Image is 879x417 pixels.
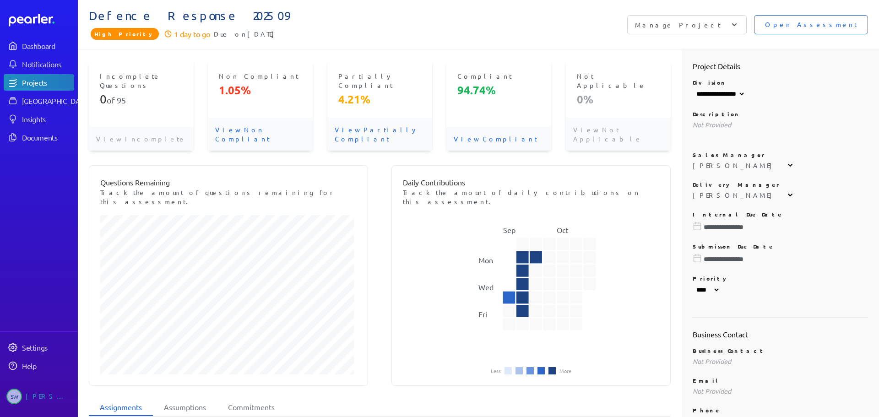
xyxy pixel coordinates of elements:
p: Priority [693,275,868,282]
text: Wed [478,282,494,292]
span: 95 [117,95,126,105]
span: Due on [DATE] [214,28,279,39]
p: Submisson Due Date [693,243,868,250]
div: [PERSON_NAME] [26,389,71,404]
span: 0 [100,92,107,106]
p: 1 day to go [174,28,210,39]
div: [PERSON_NAME] [693,161,776,170]
p: Non Compliant [219,71,302,81]
span: Open Assessment [765,20,857,30]
p: Business Contact [693,347,868,354]
p: Track the amount of questions remaining for this assessment. [100,188,357,206]
a: Dashboard [9,14,74,27]
p: View Incomplete [89,127,194,151]
p: Questions Remaining [100,177,357,188]
text: Mon [478,255,493,265]
p: Track the amount of daily contributions on this assessment. [403,188,659,206]
p: of [100,92,183,107]
p: Internal Due Date [693,211,868,218]
div: Settings [22,343,73,352]
span: Defence Response 202509 [89,9,478,23]
p: Delivery Manager [693,181,868,188]
p: View Partially Compliant [327,118,432,151]
p: Manage Project [635,20,721,29]
p: Division [693,79,868,86]
div: Help [22,361,73,370]
text: Fri [478,309,487,319]
p: Not Applicable [577,71,660,90]
li: Commitments [217,399,286,416]
div: Dashboard [22,41,73,50]
p: View Non Compliant [208,118,313,151]
a: Projects [4,74,74,91]
a: Settings [4,339,74,356]
p: Partially Compliant [338,71,421,90]
li: Assumptions [153,399,217,416]
p: View Not Applicable [566,118,671,151]
button: Open Assessment [754,15,868,34]
div: Insights [22,114,73,124]
p: Incomplete Questions [100,71,183,90]
a: [GEOGRAPHIC_DATA] [4,92,74,109]
div: [PERSON_NAME] [693,190,776,200]
span: Priority [91,28,159,40]
p: Compliant [457,71,540,81]
span: Steve Whittington [6,389,22,404]
span: Not Provided [693,387,731,395]
p: Description [693,110,868,118]
span: Not Provided [693,120,731,129]
p: 1.05% [219,83,302,97]
p: Daily Contributions [403,177,659,188]
p: Email [693,377,868,384]
li: Less [491,368,501,374]
a: SW[PERSON_NAME] [4,385,74,408]
a: Help [4,357,74,374]
a: Notifications [4,56,74,72]
span: Not Provided [693,357,731,365]
input: Please choose a due date [693,255,868,264]
input: Please choose a due date [693,222,868,232]
li: Assignments [89,399,153,416]
p: 94.74% [457,83,540,97]
p: Phone [693,406,868,414]
h2: Project Details [693,60,868,71]
text: Sep [503,225,515,234]
a: Documents [4,129,74,146]
p: Sales Manager [693,151,868,158]
div: Notifications [22,60,73,69]
text: Oct [557,225,569,234]
div: Projects [22,78,73,87]
h2: Business Contact [693,329,868,340]
a: Insights [4,111,74,127]
p: View Compliant [446,127,551,151]
div: [GEOGRAPHIC_DATA] [22,96,90,105]
li: More [559,368,571,374]
div: Documents [22,133,73,142]
p: 0% [577,92,660,107]
p: 4.21% [338,92,421,107]
a: Dashboard [4,38,74,54]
